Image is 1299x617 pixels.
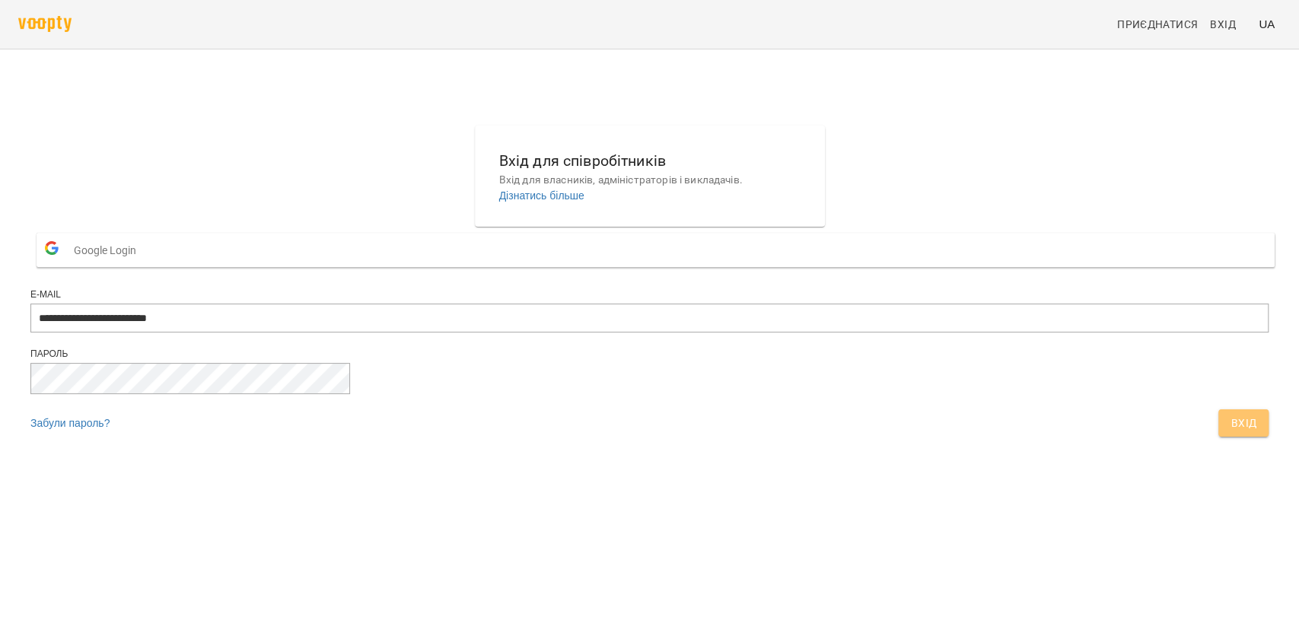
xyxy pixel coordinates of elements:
span: Приєднатися [1117,15,1198,33]
span: Вхід [1231,414,1256,432]
span: Вхід [1210,15,1236,33]
div: E-mail [30,288,1269,301]
span: Google Login [74,235,144,266]
a: Приєднатися [1111,11,1204,38]
button: UA [1253,10,1281,38]
h6: Вхід для співробітників [499,149,801,173]
a: Забули пароль? [30,417,110,429]
button: Вхід для співробітниківВхід для власників, адміністраторів і викладачів.Дізнатись більше [487,137,813,215]
p: Вхід для власників, адміністраторів і викладачів. [499,173,801,188]
a: Вхід [1204,11,1253,38]
div: Пароль [30,348,1269,361]
span: UA [1259,16,1275,32]
button: Google Login [37,233,1275,267]
button: Вхід [1218,409,1269,437]
img: voopty.png [18,16,72,32]
a: Дізнатись більше [499,189,584,202]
